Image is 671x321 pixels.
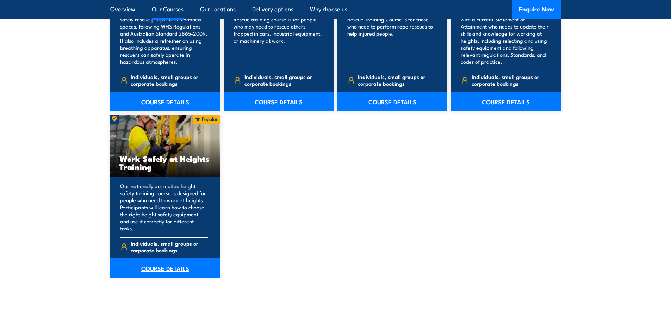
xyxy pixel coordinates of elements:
span: Individuals, small groups or corporate bookings [131,73,208,87]
a: COURSE DETAILS [110,258,220,278]
a: COURSE DETAILS [451,92,561,111]
p: Our nationally accredited height safety training course is designed for people who need to work a... [120,183,209,232]
span: Individuals, small groups or corporate bookings [131,240,208,253]
span: Individuals, small groups or corporate bookings [244,73,322,87]
p: Our nationally accredited Road Crash Rescue training course is for people who may need to rescue ... [234,9,322,65]
a: COURSE DETAILS [110,92,220,111]
span: Individuals, small groups or corporate bookings [472,73,549,87]
a: COURSE DETAILS [224,92,334,111]
span: Individuals, small groups or corporate bookings [358,73,435,87]
h3: Work Safely at Heights Training [119,154,211,171]
p: This refresher course is for anyone with a current Statement of Attainment who needs to update th... [461,9,549,65]
p: This course teaches your team how to safely rescue people from confined spaces, following WHS Reg... [120,9,209,65]
a: COURSE DETAILS [337,92,448,111]
p: Our nationally accredited Vertical Rescue Training Course is for those who need to perform rope r... [347,9,436,65]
